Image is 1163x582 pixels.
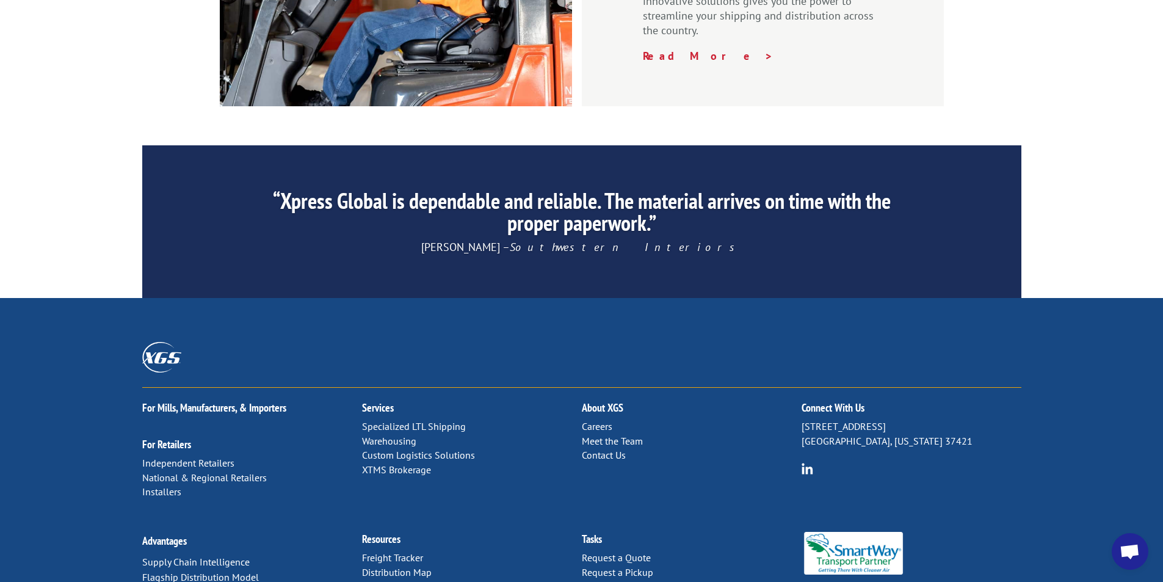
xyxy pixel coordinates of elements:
a: For Mills, Manufacturers, & Importers [142,401,286,415]
a: Installers [142,486,181,498]
a: Request a Pickup [582,566,653,578]
a: Contact Us [582,449,626,461]
p: [STREET_ADDRESS] [GEOGRAPHIC_DATA], [US_STATE] 37421 [802,420,1021,449]
em: Southwestern Interiors [510,240,742,254]
a: Distribution Map [362,566,432,578]
a: For Retailers [142,437,191,451]
img: group-6 [802,463,813,475]
a: Resources [362,532,400,546]
a: Specialized LTL Shipping [362,420,466,432]
div: Open chat [1112,533,1148,570]
a: Services [362,401,394,415]
a: About XGS [582,401,623,415]
a: National & Regional Retailers [142,471,267,484]
a: Freight Tracker [362,551,423,564]
img: XGS_Logos_ALL_2024_All_White [142,342,181,372]
a: Supply Chain Intelligence [142,556,250,568]
img: Smartway_Logo [802,532,906,575]
a: Warehousing [362,435,416,447]
a: Advantages [142,534,187,548]
a: Request a Quote [582,551,651,564]
h2: Tasks [582,534,802,551]
a: Read More > [643,49,774,63]
a: Careers [582,420,612,432]
h2: Connect With Us [802,402,1021,420]
a: Independent Retailers [142,457,234,469]
a: Meet the Team [582,435,643,447]
a: Custom Logistics Solutions [362,449,475,461]
p: [PERSON_NAME] – [256,240,906,255]
a: XTMS Brokerage [362,464,431,476]
h2: “Xpress Global is dependable and reliable. The material arrives on time with the proper paperwork.” [256,190,906,240]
